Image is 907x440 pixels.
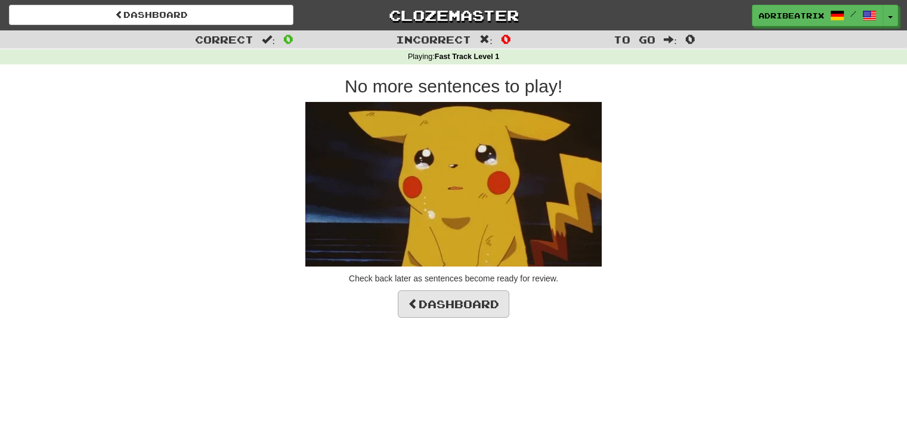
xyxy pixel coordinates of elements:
span: : [479,35,493,45]
span: / [850,10,856,18]
span: Incorrect [396,33,471,45]
span: adribeatrix [759,10,824,21]
span: To go [614,33,655,45]
span: 0 [283,32,293,46]
a: Dashboard [9,5,293,25]
img: sad-pikachu.gif [305,102,602,267]
p: Check back later as sentences become ready for review. [114,272,794,284]
a: Clozemaster [311,5,596,26]
span: : [664,35,677,45]
span: : [262,35,275,45]
a: Dashboard [398,290,509,318]
h2: No more sentences to play! [114,76,794,96]
span: 0 [685,32,695,46]
span: Correct [195,33,253,45]
strong: Fast Track Level 1 [435,52,500,61]
span: 0 [501,32,511,46]
a: adribeatrix / [752,5,883,26]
